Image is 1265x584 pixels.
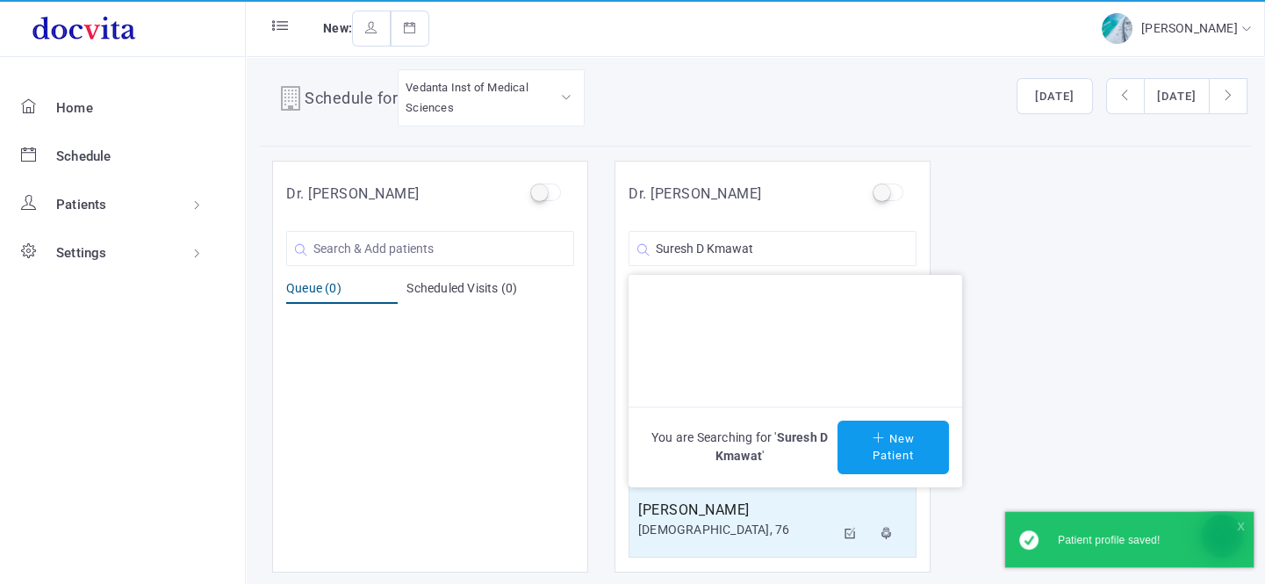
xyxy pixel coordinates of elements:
h4: Schedule for [305,86,398,114]
button: [DATE] [1144,78,1210,115]
span: Home [56,100,93,116]
div: Vedanta Inst of Medical Sciences [406,77,577,119]
span: Patient profile saved! [1058,534,1160,546]
div: [DEMOGRAPHIC_DATA], 76 [638,521,835,539]
button: [DATE] [1017,78,1093,115]
span: New: [323,21,352,35]
button: New Patient [837,421,949,474]
h5: [PERSON_NAME] [638,500,835,521]
span: [PERSON_NAME] [1141,21,1242,35]
input: Search & Add patients [286,231,574,266]
span: You are Searching for ' ' [642,429,837,465]
span: Settings [56,245,107,261]
h5: Dr. [PERSON_NAME] [629,184,762,205]
input: Search & Add patients [629,231,916,266]
div: Scheduled Visits (0) [406,279,574,304]
span: Schedule [56,148,111,164]
h5: Dr. [PERSON_NAME] [286,184,420,205]
img: img-2.jpg [1102,13,1132,44]
span: Patients [56,197,107,213]
div: Queue (0) [286,279,398,304]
